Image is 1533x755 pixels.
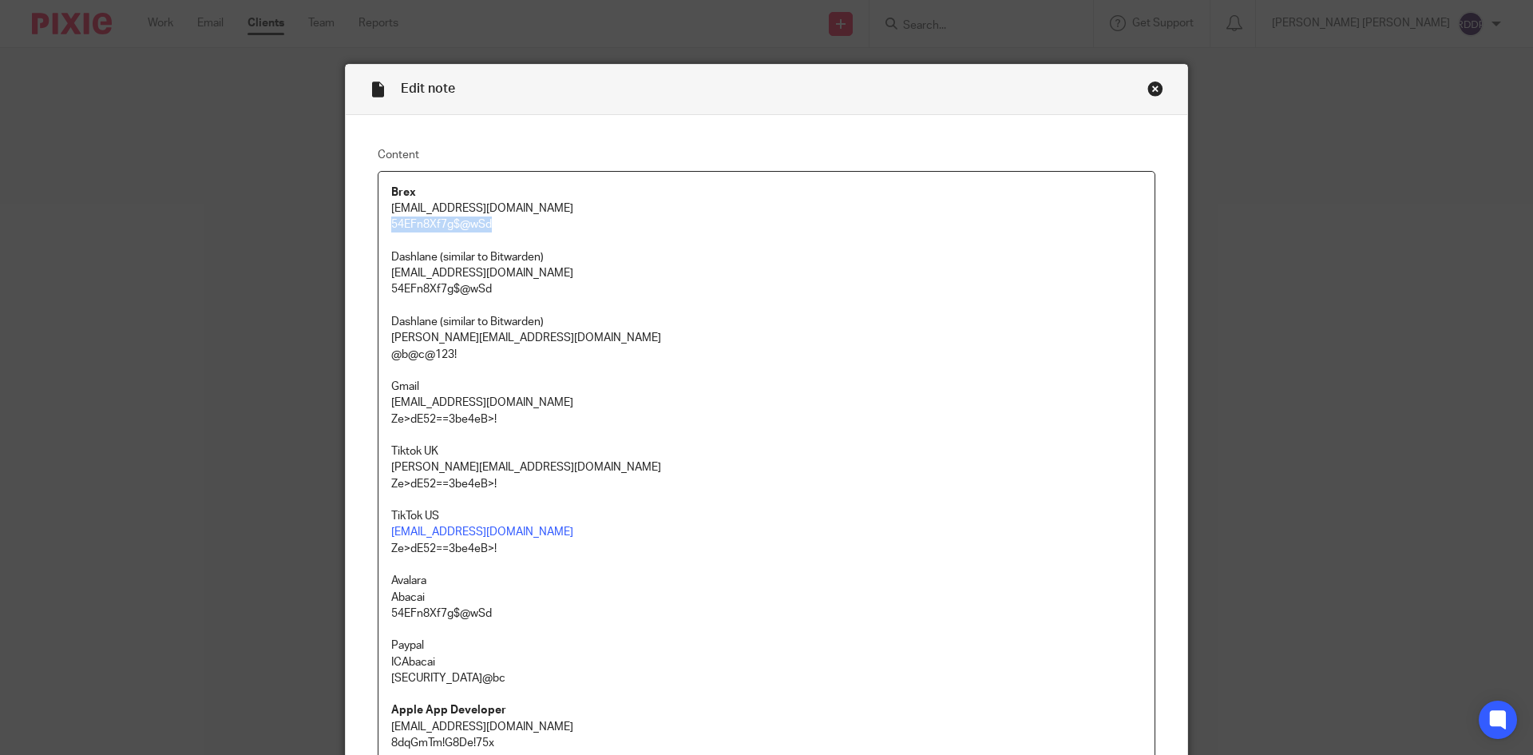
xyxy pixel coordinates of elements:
p: [PERSON_NAME][EMAIL_ADDRESS][DOMAIN_NAME] [391,459,1142,475]
p: [EMAIL_ADDRESS][DOMAIN_NAME] [391,719,1142,735]
p: 54EFn8Xf7g$@wSd Dashlane (similar to Bitwarden) [391,281,1142,330]
p: 54EFn8Xf7g$@wSd [391,606,1142,622]
p: 54EFn8Xf7g$@wSd [391,217,1142,232]
p: TikTok US [391,508,1142,524]
p: @b@c@123! [391,347,1142,363]
p: 8dqGmTm!G8De!75x [391,735,1142,751]
p: Ze>dE52==3be4eB>! [391,476,1142,492]
p: [EMAIL_ADDRESS][DOMAIN_NAME] [391,395,1142,411]
p: Ze>dE52==3be4eB>! [391,541,1142,557]
strong: Brex [391,187,416,198]
label: Content [378,147,1155,163]
p: Tiktok UK [391,443,1142,459]
p: Abacai [391,590,1142,606]
p: Gmail [391,379,1142,395]
a: [EMAIL_ADDRESS][DOMAIN_NAME] [391,527,573,538]
p: [EMAIL_ADDRESS][DOMAIN_NAME] [391,201,1142,217]
p: Ze>dE52==3be4eB>! [391,411,1142,427]
strong: Apple App Developer [391,705,506,716]
p: Paypal [391,638,1142,654]
p: [SECURITY_DATA]@bc [391,670,1142,686]
p: ICAbacai [391,654,1142,670]
span: Edit note [401,82,455,95]
p: Dashlane (similar to Bitwarden) [391,249,1142,265]
p: Avalara [391,573,1142,589]
p: [EMAIL_ADDRESS][DOMAIN_NAME] [391,265,1142,281]
div: Close this dialog window [1147,81,1163,97]
p: [PERSON_NAME][EMAIL_ADDRESS][DOMAIN_NAME] [391,330,1142,346]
